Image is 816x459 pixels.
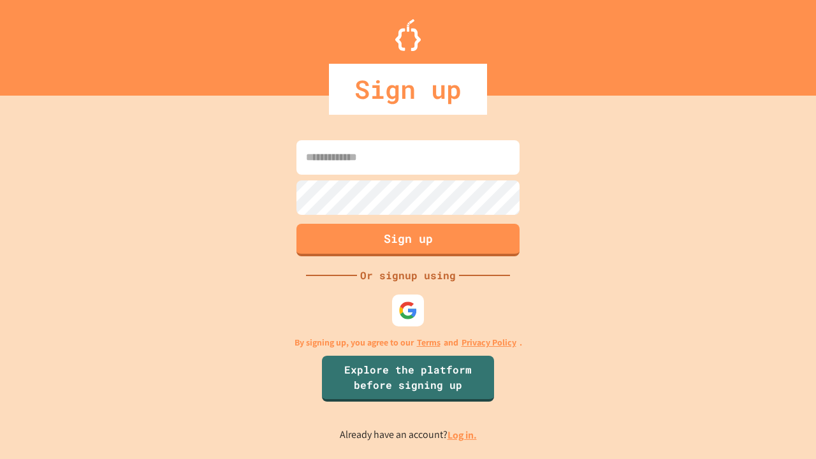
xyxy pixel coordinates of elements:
[322,356,494,402] a: Explore the platform before signing up
[357,268,459,283] div: Or signup using
[462,336,516,349] a: Privacy Policy
[762,408,803,446] iframe: chat widget
[710,353,803,407] iframe: chat widget
[329,64,487,115] div: Sign up
[295,336,522,349] p: By signing up, you agree to our and .
[296,224,520,256] button: Sign up
[395,19,421,51] img: Logo.svg
[340,427,477,443] p: Already have an account?
[398,301,418,320] img: google-icon.svg
[417,336,441,349] a: Terms
[448,428,477,442] a: Log in.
